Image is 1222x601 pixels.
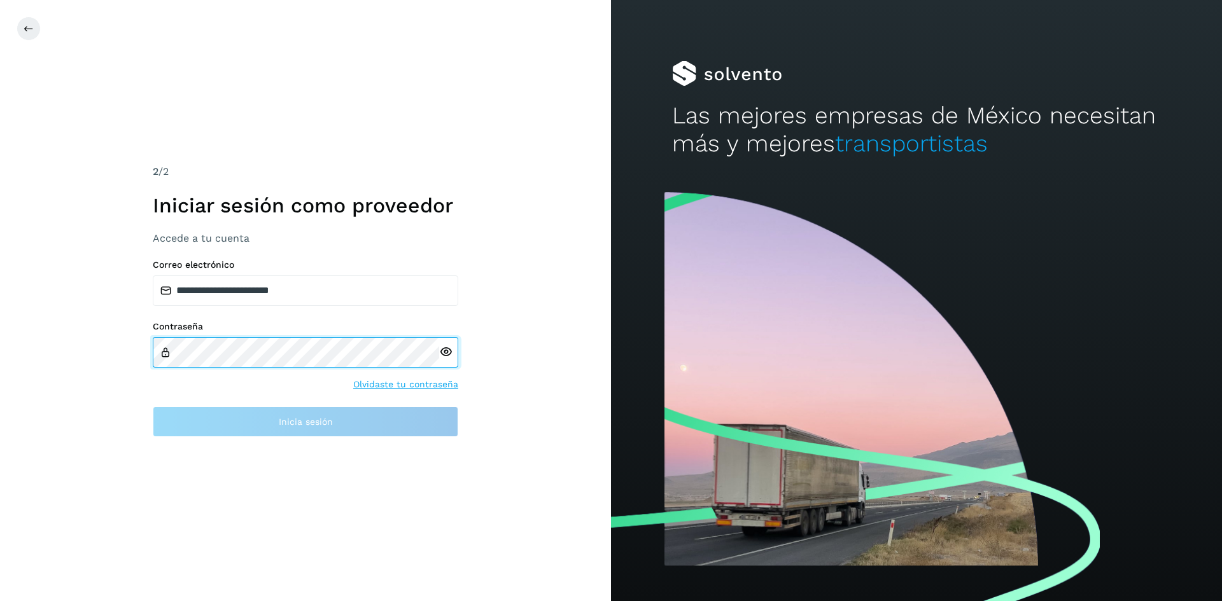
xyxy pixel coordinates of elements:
[153,232,458,244] h3: Accede a tu cuenta
[153,164,458,179] div: /2
[672,102,1161,158] h2: Las mejores empresas de México necesitan más y mejores
[153,259,458,270] label: Correo electrónico
[153,193,458,218] h1: Iniciar sesión como proveedor
[279,417,333,426] span: Inicia sesión
[153,321,458,332] label: Contraseña
[835,130,988,157] span: transportistas
[153,406,458,437] button: Inicia sesión
[353,378,458,391] a: Olvidaste tu contraseña
[153,165,158,177] span: 2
